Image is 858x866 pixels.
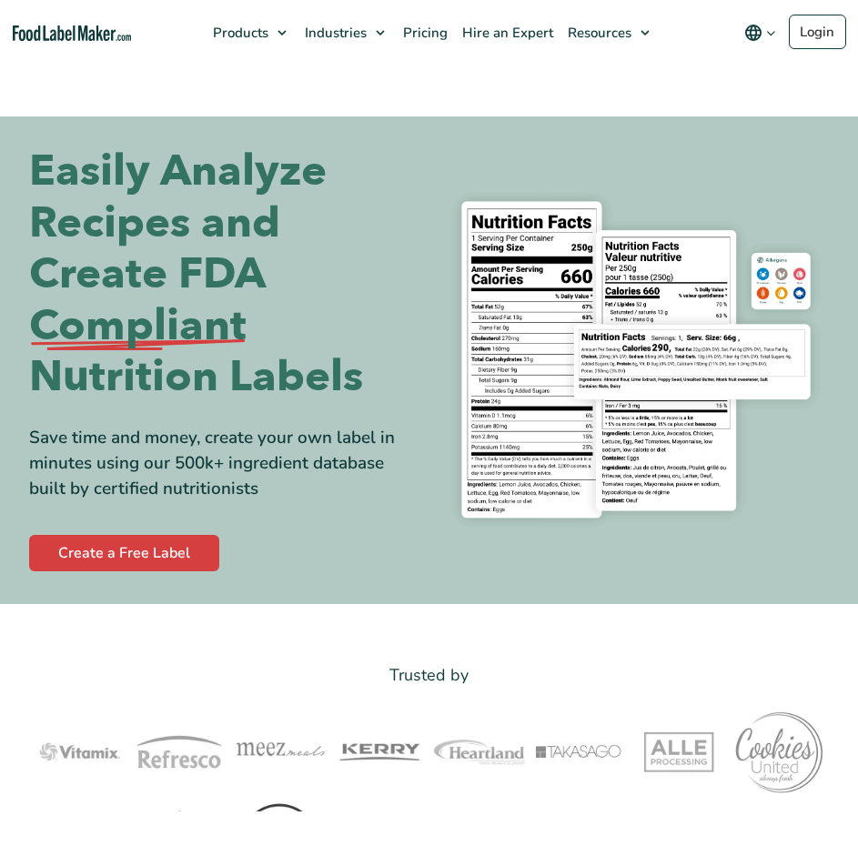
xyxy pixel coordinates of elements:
[732,15,789,51] button: Change language
[29,146,416,403] h1: Easily Analyze Recipes and Create FDA Nutrition Labels
[29,535,219,571] a: Create a Free Label
[299,24,368,42] span: Industries
[29,300,247,352] span: Compliant
[207,24,270,42] span: Products
[562,24,633,42] span: Resources
[29,425,416,502] div: Save time and money, create your own label in minutes using our 500k+ ingredient database built b...
[398,24,449,42] span: Pricing
[789,15,846,49] a: Login
[457,24,555,42] span: Hire an Expert
[13,25,131,41] a: Food Label Maker homepage
[29,662,829,689] p: Trusted by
